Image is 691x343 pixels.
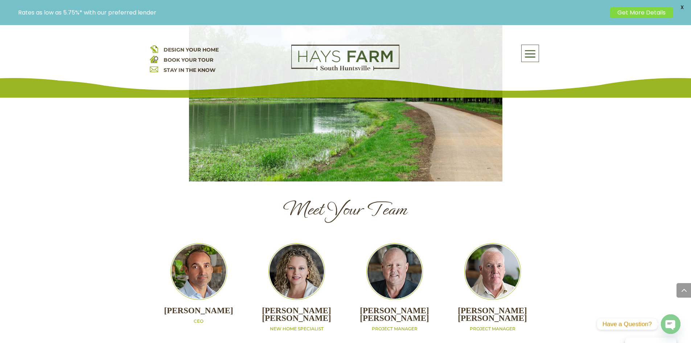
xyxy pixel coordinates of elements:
h2: [PERSON_NAME] [150,307,248,318]
p: PROJECT MANAGER [346,326,444,332]
a: Get More Details [610,7,673,18]
p: Rates as low as 5.75%* with our preferred lender [18,9,606,16]
img: Team_Laura [268,243,325,300]
h2: [PERSON_NAME] [PERSON_NAME] [444,307,542,326]
a: DESIGN YOUR HOME [164,46,219,53]
img: Team_Billy [464,243,521,300]
img: book your home tour [150,55,158,63]
a: hays farm homes huntsville development [291,66,399,72]
h2: [PERSON_NAME] [PERSON_NAME] [248,307,346,326]
p: NEW HOME SPECIALIST [248,326,346,332]
img: Team_Tom [366,243,423,300]
a: STAY IN THE KNOW [164,67,215,73]
span: X [676,2,687,13]
p: PROJECT MANAGER [444,326,542,332]
a: BOOK YOUR TOUR [164,57,213,63]
h1: Meet Your Team [189,199,502,224]
img: Team_Matt [170,243,227,300]
h2: [PERSON_NAME] [PERSON_NAME] [346,307,444,326]
p: CEO [150,318,248,324]
img: design your home [150,45,158,53]
img: Logo [291,45,399,71]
